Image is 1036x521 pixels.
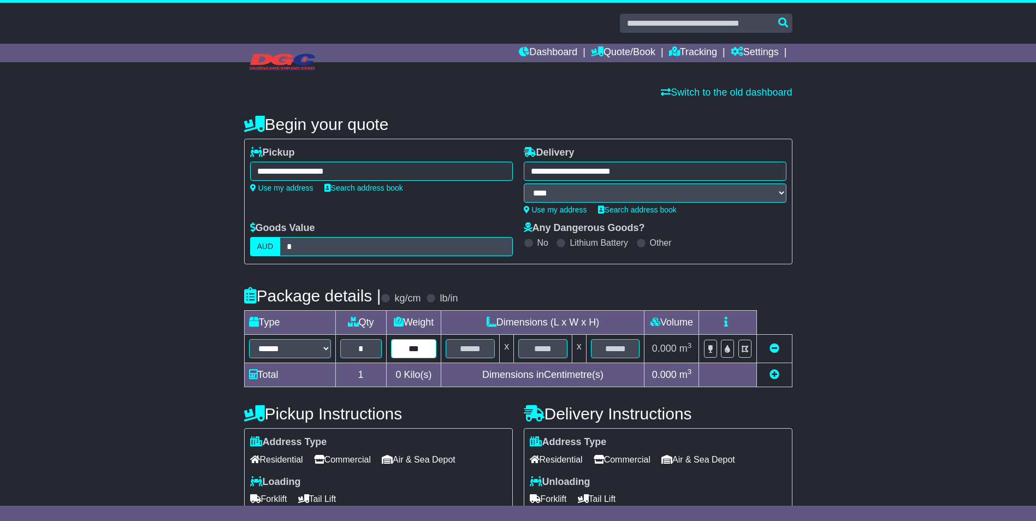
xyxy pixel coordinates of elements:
[669,44,717,62] a: Tracking
[250,147,295,159] label: Pickup
[250,490,287,507] span: Forklift
[661,87,792,98] a: Switch to the old dashboard
[530,451,583,468] span: Residential
[244,115,792,133] h4: Begin your quote
[440,293,458,305] label: lb/in
[537,238,548,248] label: No
[244,311,335,335] td: Type
[661,451,735,468] span: Air & Sea Depot
[244,287,381,305] h4: Package details |
[524,147,575,159] label: Delivery
[335,311,386,335] td: Qty
[394,293,421,305] label: kg/cm
[244,405,513,423] h4: Pickup Instructions
[324,183,403,192] a: Search address book
[769,369,779,380] a: Add new item
[250,222,315,234] label: Goods Value
[250,451,303,468] span: Residential
[594,451,650,468] span: Commercial
[386,363,441,387] td: Kilo(s)
[731,44,779,62] a: Settings
[250,183,313,192] a: Use my address
[524,405,792,423] h4: Delivery Instructions
[519,44,577,62] a: Dashboard
[570,238,628,248] label: Lithium Battery
[591,44,655,62] a: Quote/Book
[530,436,607,448] label: Address Type
[652,343,677,354] span: 0.000
[769,343,779,354] a: Remove this item
[298,490,336,507] span: Tail Lift
[688,368,692,376] sup: 3
[598,205,677,214] a: Search address book
[441,363,644,387] td: Dimensions in Centimetre(s)
[244,363,335,387] td: Total
[335,363,386,387] td: 1
[530,490,567,507] span: Forklift
[524,222,645,234] label: Any Dangerous Goods?
[572,335,586,363] td: x
[524,205,587,214] a: Use my address
[679,369,692,380] span: m
[688,341,692,350] sup: 3
[500,335,514,363] td: x
[644,311,699,335] td: Volume
[250,436,327,448] label: Address Type
[578,490,616,507] span: Tail Lift
[650,238,672,248] label: Other
[395,369,401,380] span: 0
[679,343,692,354] span: m
[386,311,441,335] td: Weight
[382,451,455,468] span: Air & Sea Depot
[250,476,301,488] label: Loading
[250,237,281,256] label: AUD
[530,476,590,488] label: Unloading
[441,311,644,335] td: Dimensions (L x W x H)
[314,451,371,468] span: Commercial
[652,369,677,380] span: 0.000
